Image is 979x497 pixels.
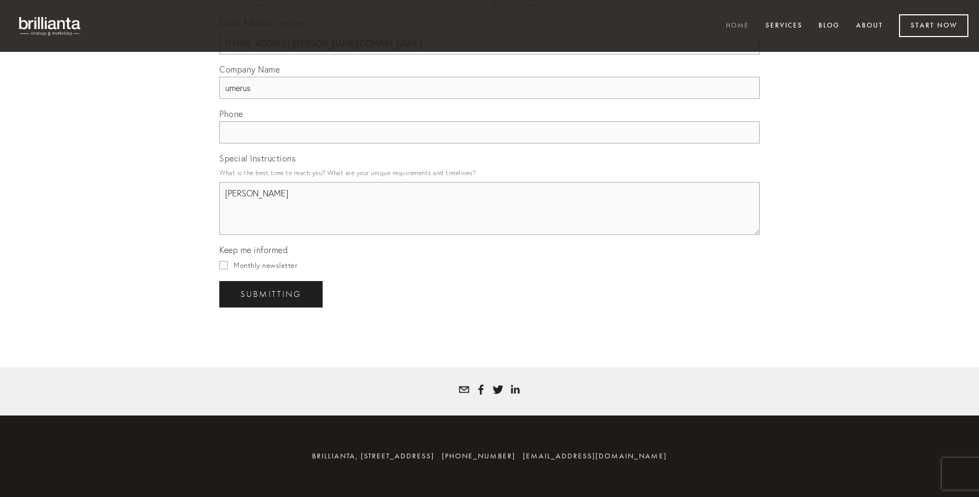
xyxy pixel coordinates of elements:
a: Tatyana White [493,384,503,395]
span: [PHONE_NUMBER] [442,451,515,460]
a: tatyana@brillianta.com [459,384,469,395]
p: What is the best time to reach you? What are your unique requirements and timelines? [219,166,760,180]
span: Submitting [241,290,301,299]
a: Home [719,17,756,35]
span: brillianta, [STREET_ADDRESS] [312,451,434,460]
span: Company Name [219,64,280,75]
input: Monthly newsletter [219,261,228,269]
a: Services [759,17,809,35]
a: Start Now [899,14,968,37]
textarea: [PERSON_NAME] [219,182,760,235]
a: Tatyana White [510,384,520,395]
a: [EMAIL_ADDRESS][DOMAIN_NAME] [523,451,667,460]
button: SubmittingSubmitting [219,281,323,308]
a: About [849,17,890,35]
a: Tatyana Bolotnikov White [476,384,486,395]
span: Special Instructions [219,153,296,164]
a: Blog [812,17,847,35]
span: Monthly newsletter [234,261,297,269]
span: Phone [219,109,243,119]
span: Keep me informed [219,245,288,255]
img: brillianta - research, strategy, marketing [11,11,90,41]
